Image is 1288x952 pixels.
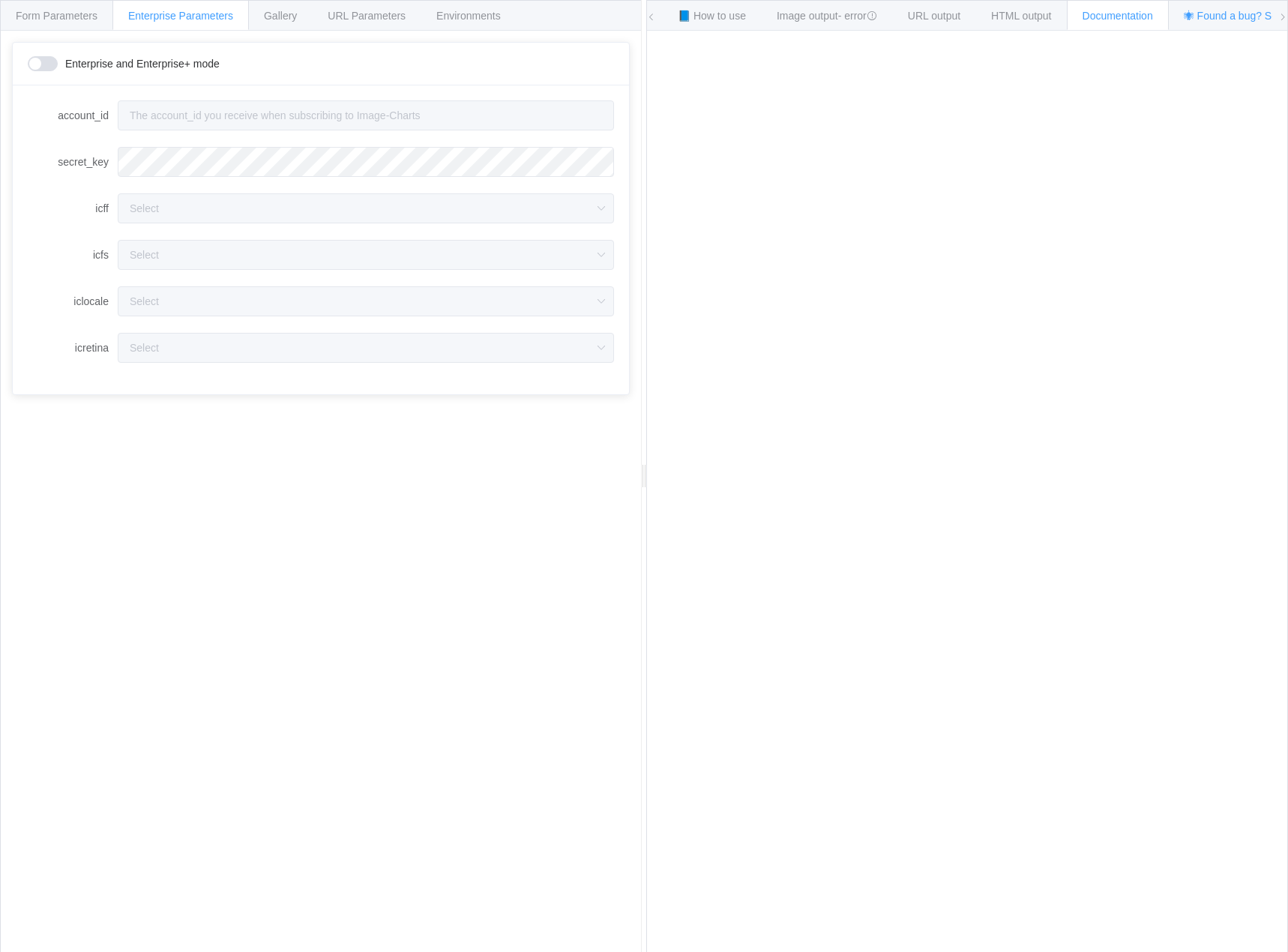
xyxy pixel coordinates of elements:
input: Select [118,240,614,270]
span: - error [838,10,877,22]
span: Environments [436,10,501,22]
label: secret_key [28,147,118,177]
span: 📘 How to use [678,10,746,22]
input: Select [118,286,614,316]
label: account_id [28,100,118,130]
label: icretina [28,333,118,363]
label: icfs [28,240,118,270]
span: Gallery [264,10,297,22]
span: URL output [908,10,960,22]
label: iclocale [28,286,118,316]
span: URL Parameters [328,10,406,22]
span: Image output [777,10,877,22]
label: icff [28,193,118,223]
span: HTML output [991,10,1051,22]
input: The account_id you receive when subscribing to Image-Charts [118,100,614,130]
span: Form Parameters [16,10,97,22]
span: Enterprise and Enterprise+ mode [65,58,220,69]
span: Enterprise Parameters [128,10,233,22]
span: Documentation [1083,10,1153,22]
input: Select [118,193,614,223]
input: Select [118,333,614,363]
